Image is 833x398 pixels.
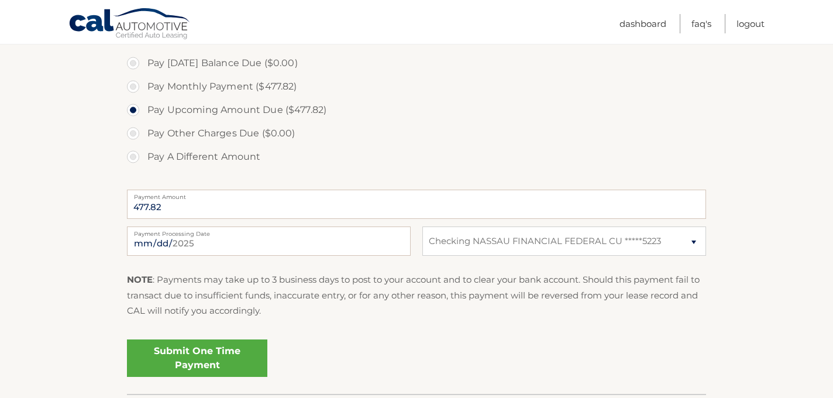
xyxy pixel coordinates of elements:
label: Payment Processing Date [127,227,411,236]
strong: NOTE [127,274,153,285]
a: FAQ's [691,14,711,33]
label: Pay Upcoming Amount Due ($477.82) [127,98,706,122]
label: Pay [DATE] Balance Due ($0.00) [127,52,706,75]
label: Pay Monthly Payment ($477.82) [127,75,706,98]
a: Dashboard [619,14,666,33]
p: : Payments may take up to 3 business days to post to your account and to clear your bank account.... [127,272,706,318]
input: Payment Amount [127,190,706,219]
label: Payment Amount [127,190,706,199]
label: Pay A Different Amount [127,145,706,169]
a: Submit One Time Payment [127,339,267,377]
input: Payment Date [127,227,411,256]
a: Cal Automotive [68,8,191,42]
a: Logout [736,14,765,33]
label: Pay Other Charges Due ($0.00) [127,122,706,145]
